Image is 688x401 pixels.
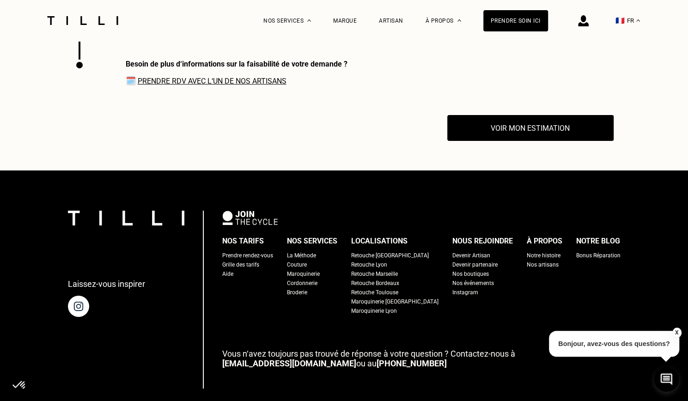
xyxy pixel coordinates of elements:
[636,19,640,22] img: menu déroulant
[222,211,278,225] img: logo Join The Cycle
[452,260,498,269] a: Devenir partenaire
[287,279,317,288] a: Cordonnerie
[457,19,461,22] img: Menu déroulant à propos
[549,331,679,357] p: Bonjour, avez-vous des questions?
[44,16,122,25] img: Logo du service de couturière Tilli
[126,60,347,68] div: Besoin de plus d‘informations sur la faisabilité de votre demande ?
[576,251,621,260] a: Bonus Réparation
[333,18,357,24] a: Marque
[222,251,273,260] a: Prendre rendez-vous
[68,296,89,317] img: page instagram de Tilli une retoucherie à domicile
[615,16,625,25] span: 🇫🇷
[222,269,233,279] a: Aide
[452,288,478,297] a: Instagram
[452,269,489,279] a: Nos boutiques
[222,349,515,358] span: Vous n‘avez toujours pas trouvé de réponse à votre question ? Contactez-nous à
[351,234,408,248] div: Localisations
[68,211,184,225] img: logo Tilli
[672,328,681,338] button: X
[527,251,560,260] a: Notre histoire
[377,358,447,368] a: [PHONE_NUMBER]
[222,234,264,248] div: Nos tarifs
[287,251,316,260] a: La Méthode
[452,251,490,260] a: Devenir Artisan
[483,10,548,31] a: Prendre soin ici
[576,234,620,248] div: Notre blog
[287,269,320,279] a: Maroquinerie
[287,288,307,297] a: Broderie
[447,115,614,141] button: Voir mon estimation
[379,18,403,24] a: Artisan
[351,269,398,279] a: Retouche Marseille
[222,349,621,368] p: ou au
[351,297,438,306] a: Maroquinerie [GEOGRAPHIC_DATA]
[222,358,356,368] a: [EMAIL_ADDRESS][DOMAIN_NAME]
[351,288,398,297] a: Retouche Toulouse
[452,234,513,248] div: Nous rejoindre
[351,260,387,269] a: Retouche Lyon
[138,77,286,85] a: Prendre RDV avec l‘un de nos artisans
[527,260,559,269] a: Nos artisans
[307,19,311,22] img: Menu déroulant
[527,234,562,248] div: À propos
[351,251,429,260] a: Retouche [GEOGRAPHIC_DATA]
[578,15,589,26] img: icône connexion
[452,279,494,288] a: Nos événements
[68,279,145,289] p: Laissez-vous inspirer
[351,279,399,288] a: Retouche Bordeaux
[351,306,397,316] a: Maroquinerie Lyon
[287,234,337,248] div: Nos services
[126,76,347,85] span: 🗓️
[222,260,259,269] a: Grille des tarifs
[287,260,307,269] a: Couture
